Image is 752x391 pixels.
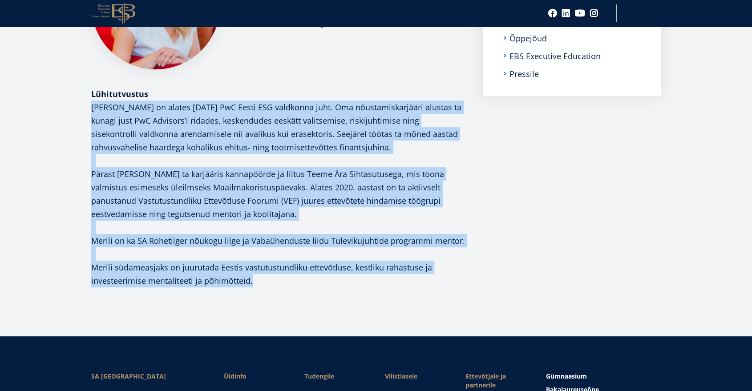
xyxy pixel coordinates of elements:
a: Õppejõud [509,34,547,43]
p: Merili on ka SA Rohetiiger nõukogu liige ja Vabaühenduste liidu Tulevikujuhtide programmi mentor. [91,234,465,247]
a: Instagram [590,9,598,18]
a: Facebook [548,9,557,18]
a: Linkedin [562,9,570,18]
a: Pressile [509,69,539,78]
span: Vilistlasele [385,372,448,381]
a: EBS Executive Education [509,52,601,60]
div: SA [GEOGRAPHIC_DATA] [91,372,206,381]
a: Tudengile [304,372,367,381]
div: Lühitutvustus [91,87,465,101]
span: Üldinfo [224,372,287,381]
p: [PERSON_NAME] on alates [DATE] PwC Eesti ESG valdkonna juht. Oma nõustamiskarjääri alustas ta kun... [91,101,465,154]
span: Gümnaasium [546,372,587,380]
p: Merili südameasjaks on juurutada Eestis vastutustundliku ettevõtluse, kestliku rahastuse ja inves... [91,261,465,287]
p: Pärast [PERSON_NAME] ta karjääris kannapöörde ja liitus Teeme Ära Sihtasutusega, mis toona valmis... [91,167,465,221]
span: Ettevõtjale ja partnerile [465,372,528,390]
a: Youtube [575,9,585,18]
a: Gümnaasium [546,372,661,381]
